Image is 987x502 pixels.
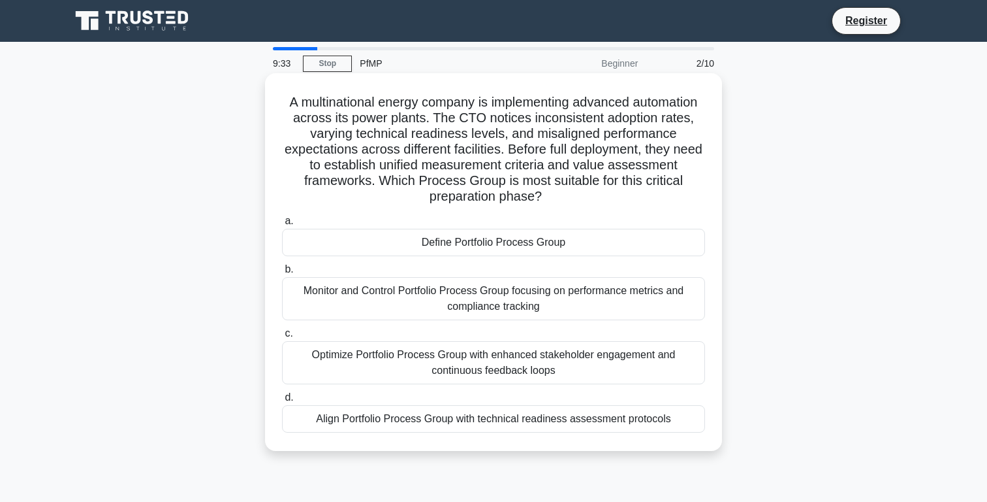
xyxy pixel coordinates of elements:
a: Stop [303,56,352,72]
span: d. [285,392,293,403]
span: b. [285,263,293,275]
div: Monitor and Control Portfolio Process Group focusing on performance metrics and compliance tracking [282,277,705,320]
a: Register [838,12,895,29]
span: a. [285,215,293,226]
div: 9:33 [265,50,303,76]
span: c. [285,327,292,339]
h5: A multinational energy company is implementing advanced automation across its power plants. The C... [281,94,706,205]
div: 2/10 [646,50,722,76]
div: Align Portfolio Process Group with technical readiness assessment protocols [282,405,705,433]
div: Beginner [531,50,646,76]
div: PfMP [352,50,531,76]
div: Define Portfolio Process Group [282,229,705,256]
div: Optimize Portfolio Process Group with enhanced stakeholder engagement and continuous feedback loops [282,341,705,384]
